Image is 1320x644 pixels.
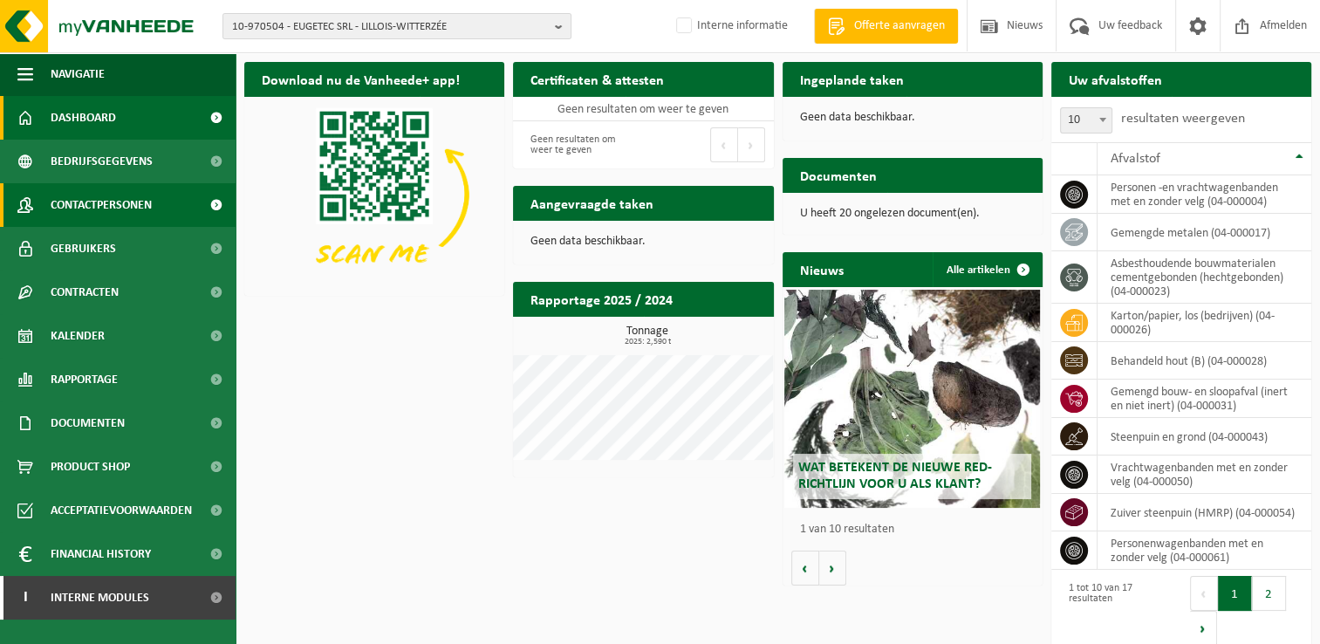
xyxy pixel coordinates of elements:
[1098,175,1311,214] td: personen -en vrachtwagenbanden met en zonder velg (04-000004)
[800,524,1034,536] p: 1 van 10 resultaten
[1098,380,1311,418] td: gemengd bouw- en sloopafval (inert en niet inert) (04-000031)
[51,271,119,314] span: Contracten
[738,127,765,162] button: Next
[51,52,105,96] span: Navigatie
[850,17,949,35] span: Offerte aanvragen
[513,186,671,220] h2: Aangevraagde taken
[673,13,788,39] label: Interne informatie
[1098,456,1311,494] td: vrachtwagenbanden met en zonder velg (04-000050)
[1098,531,1311,570] td: personenwagenbanden met en zonder velg (04-000061)
[222,13,571,39] button: 10-970504 - EUGETEC SRL - LILLOIS-WITTERZÉE
[1098,251,1311,304] td: asbesthoudende bouwmaterialen cementgebonden (hechtgebonden) (04-000023)
[530,236,756,248] p: Geen data beschikbaar.
[522,325,773,346] h3: Tonnage
[1060,107,1112,134] span: 10
[51,532,151,576] span: Financial History
[1111,152,1160,166] span: Afvalstof
[51,489,192,532] span: Acceptatievoorwaarden
[51,358,118,401] span: Rapportage
[51,576,149,620] span: Interne modules
[783,158,894,192] h2: Documenten
[784,290,1039,508] a: Wat betekent de nieuwe RED-richtlijn voor u als klant?
[800,208,1025,220] p: U heeft 20 ongelezen document(en).
[513,97,773,121] td: Geen resultaten om weer te geven
[814,9,958,44] a: Offerte aanvragen
[791,551,819,586] button: Vorige
[1252,576,1286,611] button: 2
[819,551,846,586] button: Volgende
[644,316,772,351] a: Bekijk rapportage
[513,62,681,96] h2: Certificaten & attesten
[783,62,921,96] h2: Ingeplande taken
[783,252,861,286] h2: Nieuws
[1218,576,1252,611] button: 1
[522,338,773,346] span: 2025: 2,590 t
[1121,112,1245,126] label: resultaten weergeven
[710,127,738,162] button: Previous
[933,252,1041,287] a: Alle artikelen
[1098,418,1311,456] td: steenpuin en grond (04-000043)
[51,227,116,271] span: Gebruikers
[797,461,991,491] span: Wat betekent de nieuwe RED-richtlijn voor u als klant?
[513,282,690,316] h2: Rapportage 2025 / 2024
[1190,576,1218,611] button: Previous
[1098,304,1311,342] td: karton/papier, los (bedrijven) (04-000026)
[51,140,153,183] span: Bedrijfsgegevens
[522,126,634,164] div: Geen resultaten om weer te geven
[244,62,477,96] h2: Download nu de Vanheede+ app!
[51,183,152,227] span: Contactpersonen
[51,96,116,140] span: Dashboard
[232,14,548,40] span: 10-970504 - EUGETEC SRL - LILLOIS-WITTERZÉE
[51,401,125,445] span: Documenten
[17,576,33,620] span: I
[51,445,130,489] span: Product Shop
[51,314,105,358] span: Kalender
[1098,214,1311,251] td: gemengde metalen (04-000017)
[1098,494,1311,531] td: zuiver steenpuin (HMRP) (04-000054)
[800,112,1025,124] p: Geen data beschikbaar.
[1051,62,1180,96] h2: Uw afvalstoffen
[1061,108,1111,133] span: 10
[1098,342,1311,380] td: behandeld hout (B) (04-000028)
[244,97,504,292] img: Download de VHEPlus App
